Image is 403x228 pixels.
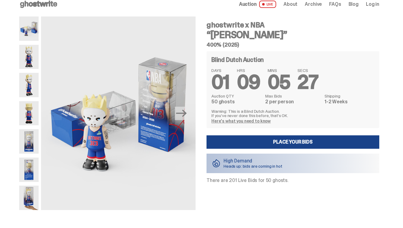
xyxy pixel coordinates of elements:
[349,2,359,7] a: Blog
[329,2,341,7] a: FAQs
[211,109,374,118] p: Warning: This is a Blind Dutch Auction. If you’ve never done this before, that’s OK.
[265,99,321,104] dd: 2 per person
[259,1,276,8] span: LIVE
[19,129,39,154] img: Eminem_NBA_400_12.png
[211,94,262,98] dt: Auction QTY
[305,2,322,7] a: Archive
[325,99,374,104] dd: 1-2 Weeks
[237,69,260,95] span: 09
[207,135,379,149] a: Place your Bids
[19,45,39,69] img: Copy%20of%20Eminem_NBA_400_1.png
[224,164,282,168] p: Heads up: bids are coming in hot
[265,94,321,98] dt: Max Bids
[325,94,374,98] dt: Shipping
[211,99,262,104] dd: 50 ghosts
[268,69,290,95] span: 05
[283,2,297,7] a: About
[19,186,39,210] img: eminem%20scale.png
[19,73,39,97] img: Copy%20of%20Eminem_NBA_400_3.png
[41,16,196,210] img: Eminem_NBA_400_10.png
[224,159,282,163] p: High Demand
[268,68,290,73] span: MINS
[211,69,230,95] span: 01
[207,30,379,40] h3: “[PERSON_NAME]”
[211,68,230,73] span: DAYS
[211,57,264,63] h4: Blind Dutch Auction
[237,68,260,73] span: HRS
[239,1,276,8] a: Auction LIVE
[297,68,318,73] span: SECS
[297,69,318,95] span: 27
[19,101,39,126] img: Copy%20of%20Eminem_NBA_400_6.png
[207,178,379,183] p: There are 201 Live Bids for 50 ghosts.
[366,2,379,7] a: Log in
[207,42,379,48] h5: 400% (2025)
[19,158,39,182] img: Eminem_NBA_400_13.png
[207,21,379,29] h4: ghostwrite x NBA
[175,107,188,120] button: Next
[19,16,39,41] img: Eminem_NBA_400_10.png
[239,2,257,7] span: Auction
[211,118,271,124] a: Here's what you need to know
